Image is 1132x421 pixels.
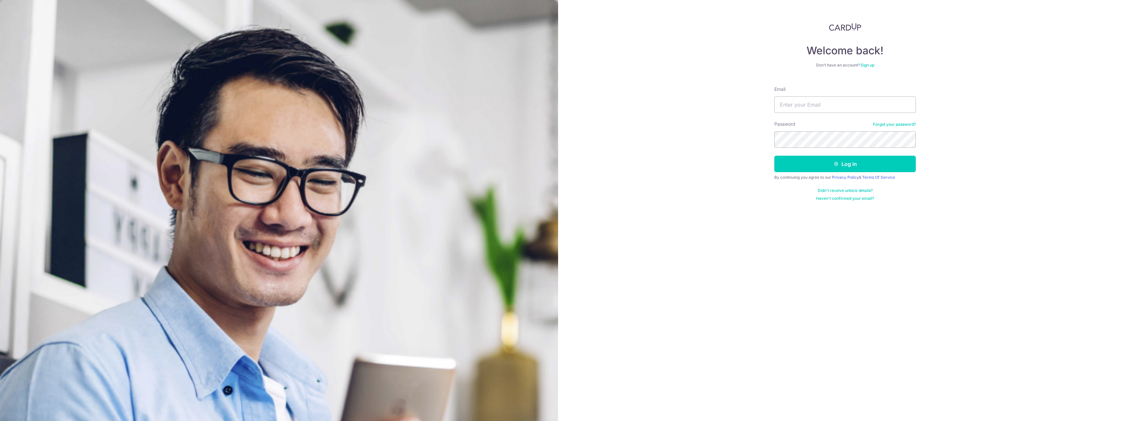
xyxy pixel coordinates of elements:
[873,122,916,127] a: Forgot your password?
[818,188,873,193] a: Didn't receive unlock details?
[861,63,874,67] a: Sign up
[774,121,795,127] label: Password
[774,44,916,57] h4: Welcome back!
[862,175,895,180] a: Terms Of Service
[774,175,916,180] div: By continuing you agree to our &
[774,63,916,68] div: Don’t have an account?
[774,156,916,172] button: Log in
[774,96,916,113] input: Enter your Email
[774,86,785,92] label: Email
[829,23,861,31] img: CardUp Logo
[832,175,859,180] a: Privacy Policy
[816,196,874,201] a: Haven't confirmed your email?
